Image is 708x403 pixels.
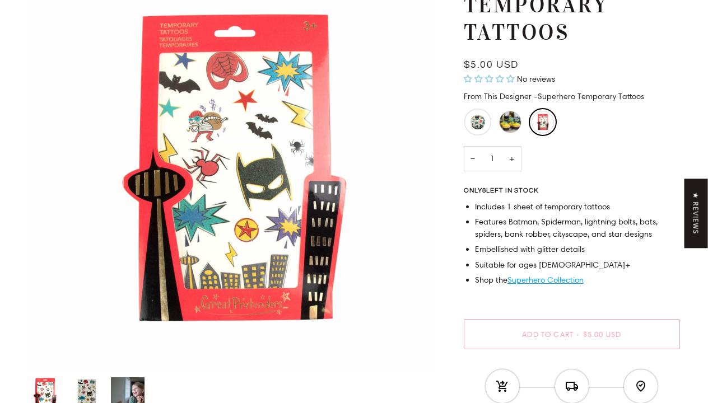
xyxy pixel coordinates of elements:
[534,91,644,101] span: Superhero Temporary Tattoos
[464,91,532,101] span: From This Designer
[502,146,521,171] button: Increase quantity
[475,216,681,241] li: Features Batman, Spiderman, lightning bolts, bats, spiders, bank robber, cityscape, and star designs
[496,108,524,136] li: Superhero Icon Candles
[574,330,583,339] span: •
[464,188,544,194] span: Only left in stock
[534,91,538,101] span: -
[475,274,681,287] li: Shop the
[529,108,557,136] li: Superhero Temporary Tattoos
[475,243,681,256] li: Embellished with glitter details
[464,146,521,171] input: Quantity
[464,319,681,349] button: Add to Cart
[464,146,482,171] button: Decrease quantity
[464,108,492,136] li: Superhero Cityscape Plates - Small
[475,201,681,213] li: Includes 1 sheet of temporary tattoos
[464,60,519,70] span: $5.00 USD
[684,179,708,248] div: Click to open Judge.me floating reviews tab
[507,275,584,285] a: Superhero Collection
[522,330,574,339] span: Add to Cart
[482,188,486,194] span: 8
[583,330,622,339] span: $5.00 USD
[517,74,555,84] span: No reviews
[475,259,681,271] li: Suitable for ages [DEMOGRAPHIC_DATA]+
